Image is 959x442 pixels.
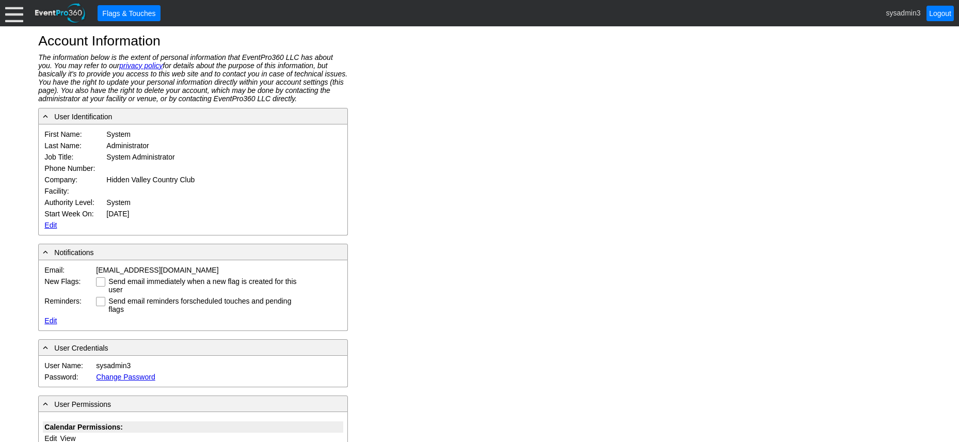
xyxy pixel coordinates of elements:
[119,61,163,70] a: privacy policy
[43,264,94,276] td: Email:
[100,8,157,19] span: Flags & Touches
[41,110,345,122] div: User Identification
[926,6,954,21] a: Logout
[94,360,342,371] td: sysadmin3
[43,185,105,197] td: Facility:
[108,297,291,313] label: Send email reminders for
[43,174,105,185] td: Company:
[5,4,23,22] div: Menu: Click or 'Crtl+M' to toggle menu open/close
[44,423,123,431] b: Calendar Permissions:
[43,140,105,151] td: Last Name:
[41,342,345,353] div: User Credentials
[96,373,155,381] a: Change Password
[41,246,345,258] div: Notifications
[54,113,112,121] span: User Identification
[34,2,87,25] img: EventPro360
[43,360,94,371] td: User Name:
[38,34,920,48] h1: Account Information
[106,176,195,184] div: Hidden Valley Country Club
[54,248,93,257] span: Notifications
[44,317,57,325] a: Edit
[43,151,105,163] td: Job Title:
[43,208,105,219] td: Start Week On:
[108,297,291,313] span: scheduled touches and pending flags
[43,129,105,140] td: First Name:
[106,130,131,138] div: System
[43,295,94,315] td: Reminders:
[106,141,149,150] div: Administrator
[43,197,105,208] td: Authority Level:
[886,8,921,17] span: sysadmin3
[41,398,345,409] div: User Permissions
[43,276,94,295] td: New Flags:
[108,277,296,294] label: Send email immediately when a new flag is created for this user
[44,221,57,229] a: Edit
[43,163,105,174] td: Phone Number:
[106,153,174,161] div: System Administrator
[54,400,111,408] span: User Permissions
[54,344,108,352] span: User Credentials
[106,198,299,207] div: System
[43,371,94,383] td: Password:
[96,266,218,274] div: [EMAIL_ADDRESS][DOMAIN_NAME]
[106,210,129,218] div: [DATE]
[38,53,348,103] div: The information below is the extent of personal information that EventPro360 LLC has about you. Y...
